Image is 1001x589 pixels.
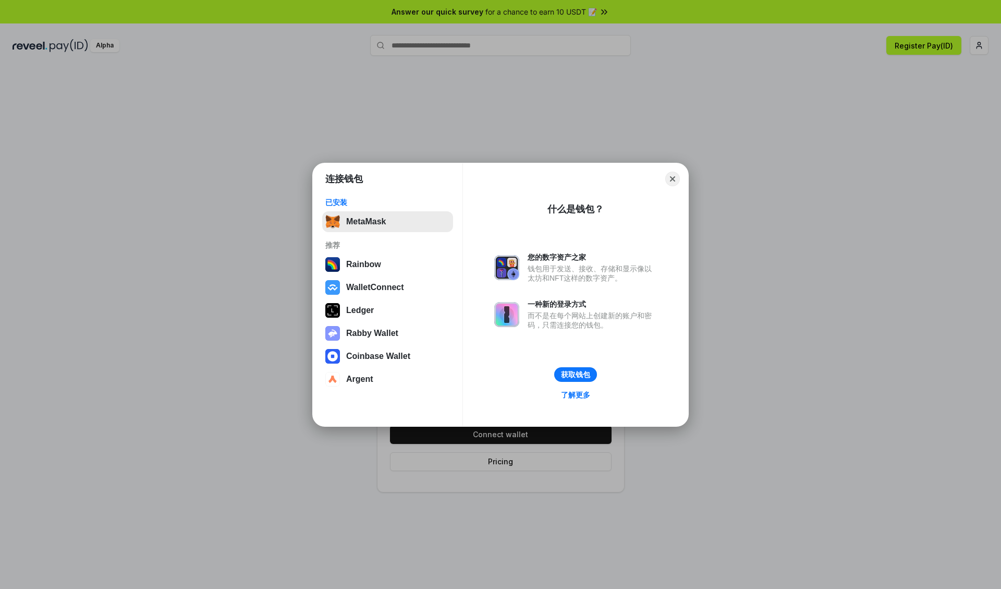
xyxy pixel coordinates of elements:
[325,349,340,364] img: svg+xml,%3Csvg%20width%3D%2228%22%20height%3D%2228%22%20viewBox%3D%220%200%2028%2028%22%20fill%3D...
[322,277,453,298] button: WalletConnect
[322,323,453,344] button: Rabby Wallet
[325,303,340,318] img: svg+xml,%3Csvg%20xmlns%3D%22http%3A%2F%2Fwww.w3.org%2F2000%2Fsvg%22%20width%3D%2228%22%20height%3...
[528,264,657,283] div: 钱包用于发送、接收、存储和显示像以太坊和NFT这样的数字资产。
[528,253,657,262] div: 您的数字资产之家
[547,203,604,215] div: 什么是钱包？
[346,306,374,315] div: Ledger
[322,211,453,232] button: MetaMask
[322,369,453,390] button: Argent
[528,311,657,330] div: 而不是在每个网站上创建新的账户和密码，只需连接您的钱包。
[322,346,453,367] button: Coinbase Wallet
[555,388,596,402] a: 了解更多
[322,254,453,275] button: Rainbow
[561,370,590,379] div: 获取钱包
[322,300,453,321] button: Ledger
[346,260,381,269] div: Rainbow
[528,299,657,309] div: 一种新的登录方式
[561,390,590,400] div: 了解更多
[554,367,597,382] button: 获取钱包
[325,241,450,250] div: 推荐
[346,329,398,338] div: Rabby Wallet
[325,198,450,207] div: 已安装
[325,280,340,295] img: svg+xml,%3Csvg%20width%3D%2228%22%20height%3D%2228%22%20viewBox%3D%220%200%2028%2028%22%20fill%3D...
[325,372,340,387] img: svg+xml,%3Csvg%20width%3D%2228%22%20height%3D%2228%22%20viewBox%3D%220%200%2028%2028%22%20fill%3D...
[325,214,340,229] img: svg+xml,%3Csvg%20fill%3D%22none%22%20height%3D%2233%22%20viewBox%3D%220%200%2035%2033%22%20width%...
[346,375,373,384] div: Argent
[325,173,363,185] h1: 连接钱包
[346,283,404,292] div: WalletConnect
[346,352,410,361] div: Coinbase Wallet
[325,257,340,272] img: svg+xml,%3Csvg%20width%3D%22120%22%20height%3D%22120%22%20viewBox%3D%220%200%20120%20120%22%20fil...
[665,172,680,186] button: Close
[494,255,519,280] img: svg+xml,%3Csvg%20xmlns%3D%22http%3A%2F%2Fwww.w3.org%2F2000%2Fsvg%22%20fill%3D%22none%22%20viewBox...
[494,302,519,327] img: svg+xml,%3Csvg%20xmlns%3D%22http%3A%2F%2Fwww.w3.org%2F2000%2Fsvg%22%20fill%3D%22none%22%20viewBox...
[325,326,340,341] img: svg+xml,%3Csvg%20xmlns%3D%22http%3A%2F%2Fwww.w3.org%2F2000%2Fsvg%22%20fill%3D%22none%22%20viewBox...
[346,217,386,226] div: MetaMask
